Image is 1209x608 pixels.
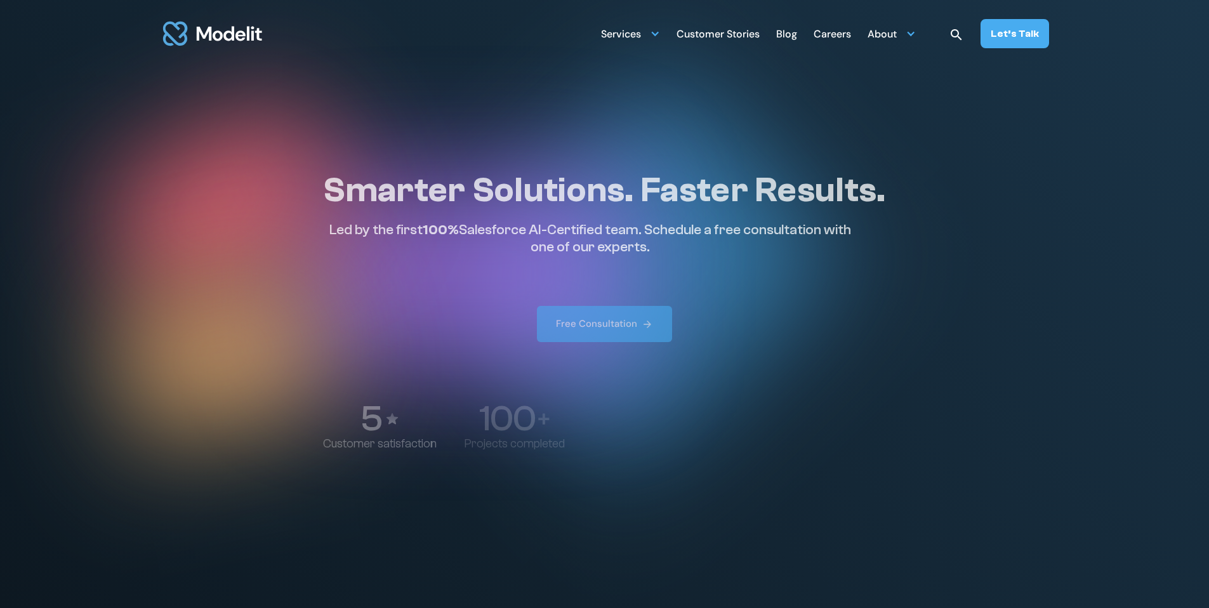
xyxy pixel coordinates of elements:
div: Services [601,21,660,46]
img: Stars [385,411,400,426]
a: Careers [814,21,851,46]
img: Plus [538,413,550,425]
a: Let’s Talk [981,19,1049,48]
div: Free Consultation [556,317,637,331]
div: Let’s Talk [991,27,1039,41]
div: About [868,23,897,48]
h1: Smarter Solutions. Faster Results. [323,169,885,211]
div: Customer Stories [677,23,760,48]
img: modelit logo [161,14,265,53]
div: Blog [776,23,797,48]
p: 100 [479,400,534,437]
a: Blog [776,21,797,46]
p: Projects completed [465,437,565,451]
p: Customer satisfaction [323,437,437,451]
div: Services [601,23,641,48]
div: Careers [814,23,851,48]
a: home [161,14,265,53]
p: Led by the first Salesforce AI-Certified team. Schedule a free consultation with one of our experts. [323,221,857,255]
div: About [868,21,916,46]
p: 5 [360,400,381,437]
a: Customer Stories [677,21,760,46]
span: 100% [423,221,459,238]
img: arrow right [642,319,653,330]
a: Free Consultation [537,306,673,342]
